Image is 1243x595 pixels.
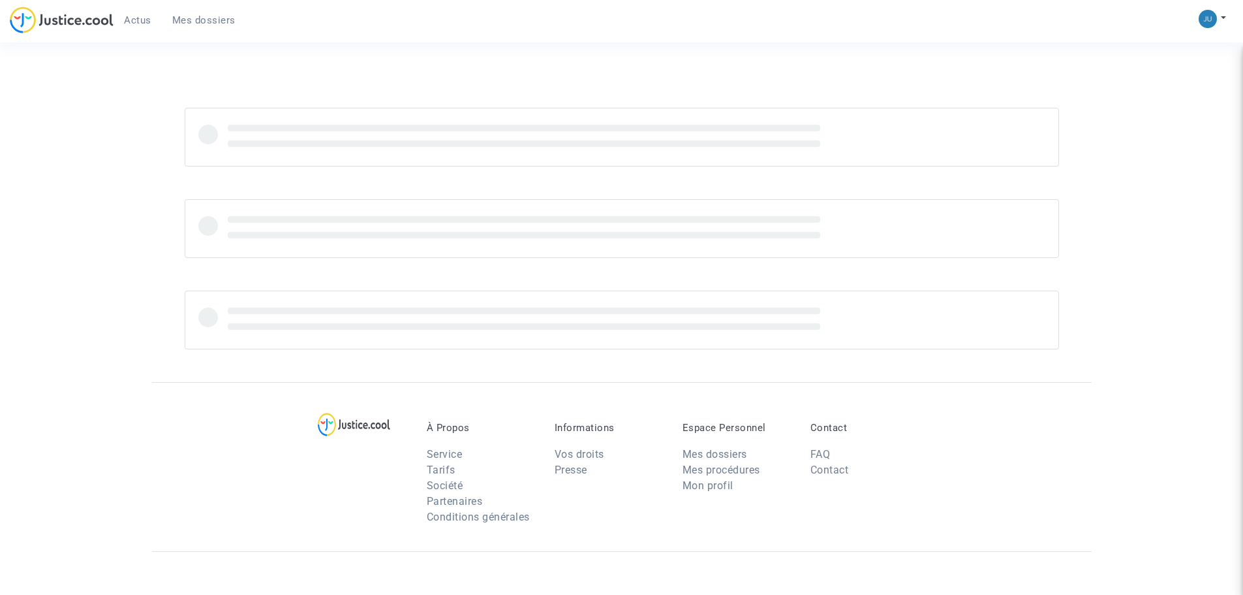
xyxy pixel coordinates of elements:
[114,10,162,30] a: Actus
[1199,10,1217,28] img: b1d492b86f2d46b947859bee3e508d1e
[124,14,151,26] span: Actus
[162,10,246,30] a: Mes dossiers
[427,464,455,476] a: Tarifs
[683,464,760,476] a: Mes procédures
[683,422,791,434] p: Espace Personnel
[810,422,919,434] p: Contact
[555,422,663,434] p: Informations
[10,7,114,33] img: jc-logo.svg
[810,464,849,476] a: Contact
[683,479,733,492] a: Mon profil
[427,448,463,460] a: Service
[427,422,535,434] p: À Propos
[172,14,236,26] span: Mes dossiers
[427,495,483,507] a: Partenaires
[555,464,587,476] a: Presse
[810,448,831,460] a: FAQ
[427,511,530,523] a: Conditions générales
[427,479,463,492] a: Société
[683,448,747,460] a: Mes dossiers
[318,413,390,436] img: logo-lg.svg
[555,448,604,460] a: Vos droits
